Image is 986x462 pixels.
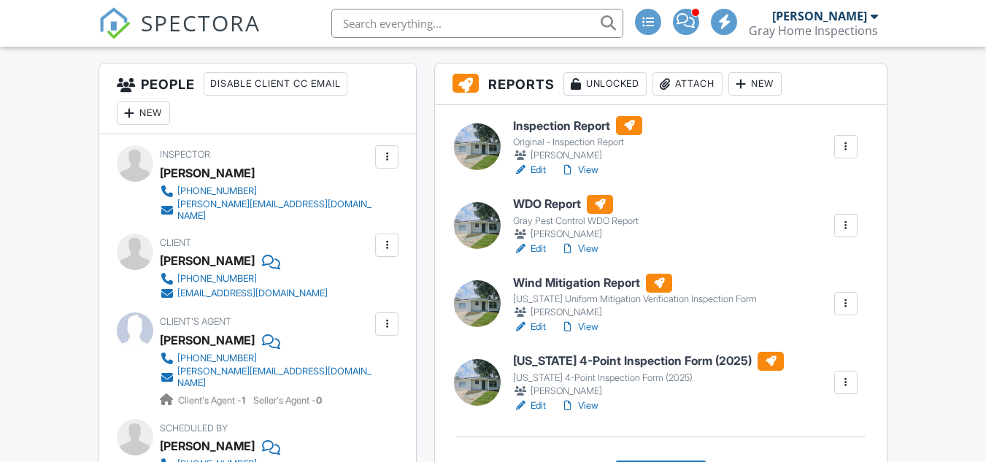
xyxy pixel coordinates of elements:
[160,351,371,366] a: [PHONE_NUMBER]
[160,423,228,434] span: Scheduled By
[160,316,231,327] span: Client's Agent
[177,366,371,389] div: [PERSON_NAME][EMAIL_ADDRESS][DOMAIN_NAME]
[513,352,784,399] a: [US_STATE] 4-Point Inspection Form (2025) [US_STATE] 4-Point Inspection Form (2025) [PERSON_NAME]
[178,395,247,406] span: Client's Agent -
[160,272,328,286] a: [PHONE_NUMBER]
[513,352,784,371] h6: [US_STATE] 4-Point Inspection Form (2025)
[99,20,261,50] a: SPECTORA
[160,435,255,457] div: [PERSON_NAME]
[513,242,546,256] a: Edit
[513,116,642,135] h6: Inspection Report
[513,227,639,242] div: [PERSON_NAME]
[561,163,598,177] a: View
[160,250,255,272] div: [PERSON_NAME]
[160,366,371,389] a: [PERSON_NAME][EMAIL_ADDRESS][DOMAIN_NAME]
[728,72,782,96] div: New
[563,72,647,96] div: Unlocked
[513,274,757,320] a: Wind Mitigation Report [US_STATE] Uniform Mitigation Verification Inspection Form [PERSON_NAME]
[99,7,131,39] img: The Best Home Inspection Software - Spectora
[253,395,322,406] span: Seller's Agent -
[177,185,257,197] div: [PHONE_NUMBER]
[513,195,639,214] h6: WDO Report
[177,199,371,222] div: [PERSON_NAME][EMAIL_ADDRESS][DOMAIN_NAME]
[513,136,642,148] div: Original - Inspection Report
[331,9,623,38] input: Search everything...
[160,184,371,199] a: [PHONE_NUMBER]
[141,7,261,38] span: SPECTORA
[513,372,784,384] div: [US_STATE] 4-Point Inspection Form (2025)
[160,199,371,222] a: [PERSON_NAME][EMAIL_ADDRESS][DOMAIN_NAME]
[177,353,257,364] div: [PHONE_NUMBER]
[513,293,757,305] div: [US_STATE] Uniform Mitigation Verification Inspection Form
[749,23,878,38] div: Gray Home Inspections
[99,63,416,134] h3: People
[513,274,757,293] h6: Wind Mitigation Report
[561,399,598,413] a: View
[513,116,642,163] a: Inspection Report Original - Inspection Report [PERSON_NAME]
[160,237,191,248] span: Client
[177,273,257,285] div: [PHONE_NUMBER]
[160,162,255,184] div: [PERSON_NAME]
[513,399,546,413] a: Edit
[160,329,255,351] div: [PERSON_NAME]
[513,163,546,177] a: Edit
[513,320,546,334] a: Edit
[513,215,639,227] div: Gray Pest Control WDO Report
[204,72,347,96] div: Disable Client CC Email
[513,195,639,242] a: WDO Report Gray Pest Control WDO Report [PERSON_NAME]
[160,286,328,301] a: [EMAIL_ADDRESS][DOMAIN_NAME]
[561,320,598,334] a: View
[513,384,784,399] div: [PERSON_NAME]
[316,395,322,406] strong: 0
[160,149,210,160] span: Inspector
[242,395,245,406] strong: 1
[561,242,598,256] a: View
[435,63,886,105] h3: Reports
[772,9,867,23] div: [PERSON_NAME]
[652,72,723,96] div: Attach
[513,148,642,163] div: [PERSON_NAME]
[177,288,328,299] div: [EMAIL_ADDRESS][DOMAIN_NAME]
[513,305,757,320] div: [PERSON_NAME]
[117,101,170,125] div: New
